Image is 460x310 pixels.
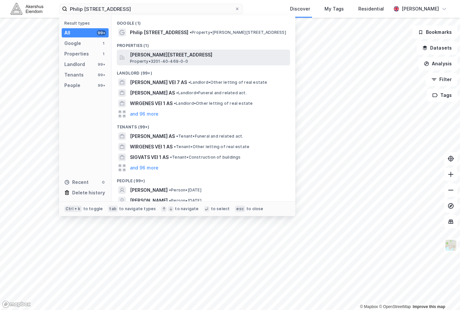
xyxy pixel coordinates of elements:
[176,134,178,139] span: •
[97,30,106,35] div: 99+
[324,5,344,13] div: My Tags
[108,206,118,212] div: tab
[190,30,192,35] span: •
[176,134,243,139] span: Tenant • Funeral and related act.
[445,239,457,252] img: Z
[246,206,263,211] div: to close
[174,144,176,149] span: •
[130,132,175,140] span: [PERSON_NAME] AS
[130,186,168,194] span: [PERSON_NAME]
[379,304,411,309] a: OpenStreetMap
[360,304,378,309] a: Mapbox
[358,5,384,13] div: Residential
[119,206,156,211] div: to navigate types
[417,41,457,55] button: Datasets
[169,188,201,193] span: Person • [DATE]
[130,153,169,161] span: SIGVATS VEI 1 AS
[130,110,158,118] button: and 96 more
[413,304,445,309] a: Improve this map
[427,278,460,310] div: Kontrollprogram for chat
[426,73,457,86] button: Filter
[176,90,178,95] span: •
[169,188,171,192] span: •
[190,30,286,35] span: Property • [PERSON_NAME][STREET_ADDRESS]
[83,206,103,211] div: to toggle
[97,83,106,88] div: 99+
[97,72,106,77] div: 99+
[412,26,457,39] button: Bookmarks
[174,101,253,106] span: Landlord • Other letting of real estate
[130,89,175,97] span: [PERSON_NAME] AS
[101,51,106,56] div: 1
[112,119,295,131] div: Tenants (99+)
[112,38,295,50] div: Properties (1)
[169,198,201,203] span: Person • [DATE]
[427,278,460,310] iframe: Chat Widget
[130,59,188,64] span: Property • 3201-40-469-0-0
[97,62,106,67] div: 99+
[427,89,457,102] button: Tags
[101,180,106,185] div: 0
[290,5,310,13] div: Discover
[188,80,267,85] span: Landlord • Other letting of real estate
[211,206,230,211] div: to select
[170,155,241,160] span: Tenant • Construction of buildings
[235,206,245,212] div: esc
[402,5,439,13] div: [PERSON_NAME]
[130,78,187,86] span: [PERSON_NAME] VEI 7 AS
[169,198,171,203] span: •
[174,101,176,106] span: •
[112,65,295,77] div: Landlord (99+)
[64,71,84,79] div: Tenants
[64,60,85,68] div: Landlord
[176,90,247,96] span: Landlord • Funeral and related act.
[64,206,82,212] div: Ctrl + k
[130,100,173,107] span: WIRGENES VEI 1 AS
[130,51,287,59] span: [PERSON_NAME][STREET_ADDRESS]
[188,80,190,85] span: •
[130,197,168,205] span: [PERSON_NAME]
[418,57,457,70] button: Analysis
[101,41,106,46] div: 1
[130,29,188,36] span: Philip [STREET_ADDRESS]
[112,15,295,27] div: Google (1)
[64,178,89,186] div: Recent
[112,173,295,185] div: People (99+)
[64,39,81,47] div: Google
[64,50,89,58] div: Properties
[175,206,199,211] div: to navigate
[10,3,43,14] img: akershus-eiendom-logo.9091f326c980b4bce74ccdd9f866810c.svg
[64,21,109,26] div: Result types
[2,300,31,308] a: Mapbox homepage
[64,29,70,37] div: All
[72,189,105,197] div: Delete history
[64,81,80,89] div: People
[174,144,249,149] span: Tenant • Other letting of real estate
[67,4,235,14] input: Search by address, cadastre, landlords, tenants or people
[130,164,158,172] button: and 96 more
[130,143,173,151] span: WIRGENES VEI 1 AS
[170,155,172,160] span: •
